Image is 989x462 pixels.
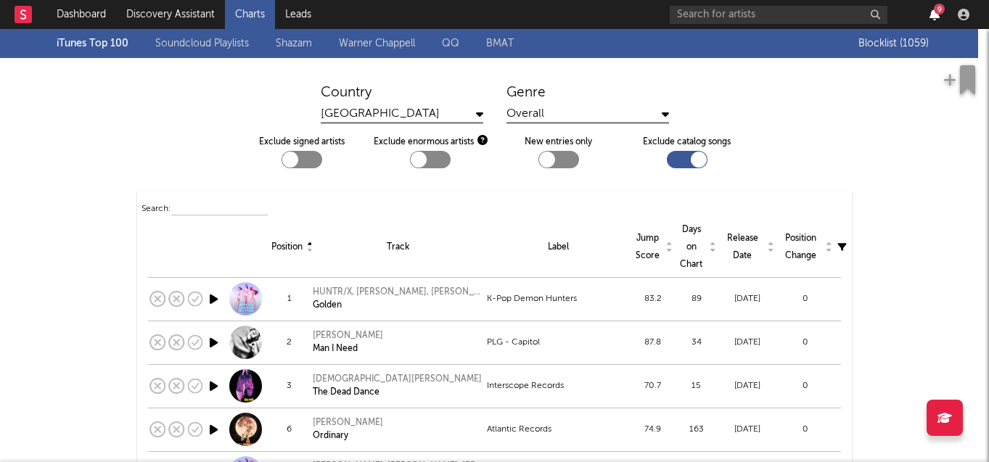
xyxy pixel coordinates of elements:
td: 87.8 [631,321,675,364]
div: 89 [676,290,717,308]
div: 2 [269,334,310,351]
td: [DATE] [718,277,776,321]
div: Jump Score [635,230,671,265]
a: QQ [442,35,459,52]
label: Exclude catalog songs [643,133,731,151]
div: Atlantic Records [487,421,629,438]
button: 9 [930,9,940,20]
div: [GEOGRAPHIC_DATA] [321,105,483,123]
div: PLG - Capitol [487,334,629,351]
input: Search for artists [670,6,887,24]
a: [DEMOGRAPHIC_DATA][PERSON_NAME]The Dead Dance [313,373,482,399]
div: Exclude enormous artists [374,133,488,151]
div: Man I Need [313,342,383,355]
div: Country [321,84,483,102]
td: 0 [776,408,834,451]
div: The Dead Dance [313,386,482,399]
div: Genre [506,84,669,102]
td: [DATE] [718,408,776,451]
div: Days on Chart [678,221,715,273]
td: 0 [776,364,834,408]
a: [PERSON_NAME]Ordinary [313,416,383,442]
div: Position Change [780,230,831,265]
td: 0 [776,321,834,364]
div: Release Date [722,230,773,265]
a: [PERSON_NAME]Man I Need [313,329,383,355]
div: 9 [934,4,945,15]
div: [DEMOGRAPHIC_DATA][PERSON_NAME] [313,373,482,386]
td: 70.7 [631,364,675,408]
div: [PERSON_NAME] [313,329,383,342]
div: 3 [269,377,310,395]
td: 83.2 [631,277,675,321]
div: 163 [676,421,717,438]
div: Position [271,239,308,256]
div: Interscope Records [487,377,629,395]
div: 34 [676,334,717,351]
td: 74.9 [631,408,675,451]
div: Overall [506,105,669,123]
label: Exclude signed artists [259,133,345,151]
div: [PERSON_NAME] [313,416,383,429]
a: Warner Chappell [339,35,415,52]
div: HUNTR/X, [PERSON_NAME], [PERSON_NAME], REI AMI & KPop Demon Hunters Cast [313,286,484,299]
span: Blocklist [858,38,922,49]
div: Track [315,239,482,256]
div: Label [489,239,627,256]
label: New entries only [525,133,592,151]
div: Golden [313,299,484,312]
td: [DATE] [718,321,776,364]
div: 1 [269,290,310,308]
a: Shazam [276,35,312,52]
button: Exclude enormous artists [477,135,488,145]
div: K-Pop Demon Hunters [487,290,629,308]
a: Soundcloud Playlists [155,35,249,52]
span: ( 1059 ) [900,35,922,52]
td: 0 [776,277,834,321]
span: Search: [141,205,171,213]
td: [DATE] [718,364,776,408]
a: BMAT [486,35,514,52]
div: 6 [269,421,310,438]
div: Ordinary [313,429,383,442]
div: 15 [676,377,717,395]
a: HUNTR/X, [PERSON_NAME], [PERSON_NAME], REI AMI & KPop Demon Hunters CastGolden [313,286,484,312]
